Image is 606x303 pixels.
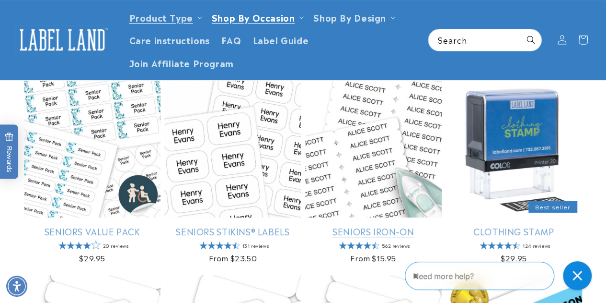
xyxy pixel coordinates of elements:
[124,28,216,51] a: Care instructions
[164,226,301,237] a: Seniors Stikins® Labels
[221,34,241,45] span: FAQ
[8,226,121,255] iframe: Sign Up via Text for Offers
[124,6,206,28] summary: Product Type
[129,57,234,68] span: Join Affiliate Program
[206,6,308,28] summary: Shop By Occasion
[216,28,247,51] a: FAQ
[5,132,14,172] span: Rewards
[129,11,193,24] a: Product Type
[446,226,582,237] a: Clothing Stamp
[212,12,295,23] span: Shop By Occasion
[405,258,596,293] iframe: Gorgias Floating Chat
[124,51,240,74] a: Join Affiliate Program
[11,21,114,58] a: Label Land
[14,25,110,55] img: Label Land
[6,276,27,297] div: Accessibility Menu
[520,29,541,50] button: Search
[247,28,315,51] a: Label Guide
[129,34,210,45] span: Care instructions
[253,34,309,45] span: Label Guide
[308,6,399,28] summary: Shop By Design
[313,11,386,24] a: Shop By Design
[305,226,442,237] a: Seniors Iron-On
